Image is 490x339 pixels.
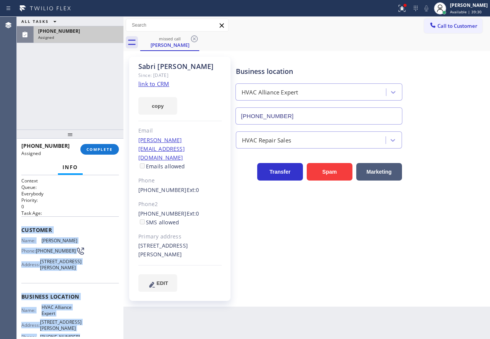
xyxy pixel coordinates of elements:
a: [PHONE_NUMBER] [138,186,187,193]
div: HVAC Repair Sales [242,136,291,144]
span: Business location [21,293,119,300]
div: HVAC Alliance Expert [242,88,298,97]
button: Spam [307,163,352,181]
span: ALL TASKS [21,19,49,24]
div: Sabri [PERSON_NAME] [138,62,222,71]
span: COMPLETE [86,147,113,152]
a: link to CRM [138,80,169,88]
span: Ext: 0 [187,210,199,217]
div: [STREET_ADDRESS][PERSON_NAME] [138,241,222,259]
p: 0 [21,203,119,210]
button: copy [138,97,177,115]
span: Address: [21,262,40,267]
h2: Priority: [21,197,119,203]
span: Available | 39:30 [450,9,482,14]
button: EDIT [138,274,177,292]
span: Assigned [21,150,41,157]
span: [STREET_ADDRESS][PERSON_NAME] [40,259,82,270]
button: Marketing [356,163,402,181]
div: Email [138,126,222,135]
div: Sabri Malek [141,34,199,50]
div: missed call [141,36,199,42]
span: [PERSON_NAME] [42,238,80,243]
p: Everybody [21,190,119,197]
div: Phone [138,176,222,185]
label: Emails allowed [138,163,185,170]
input: Search [126,19,228,31]
button: ALL TASKS [17,17,64,26]
span: [PHONE_NUMBER] [36,248,76,254]
h2: Queue: [21,184,119,190]
div: Primary address [138,232,222,241]
button: COMPLETE [80,144,119,155]
span: EDIT [157,280,168,286]
span: Name: [21,238,42,243]
span: Call to Customer [437,22,477,29]
h2: Task Age: [21,210,119,216]
span: Address: [21,322,40,328]
span: Ext: 0 [187,186,199,193]
h1: Context [21,177,119,184]
span: Assigned [38,35,54,40]
span: [STREET_ADDRESS][PERSON_NAME] [40,319,82,331]
button: Call to Customer [424,19,482,33]
button: Mute [421,3,432,14]
div: Business location [236,66,402,77]
span: Name: [21,307,42,313]
button: Transfer [257,163,303,181]
span: HVAC Alliance Expert [42,304,80,316]
a: [PHONE_NUMBER] [138,210,187,217]
a: [PERSON_NAME][EMAIL_ADDRESS][DOMAIN_NAME] [138,136,185,161]
div: [PERSON_NAME] [141,42,199,48]
span: [PHONE_NUMBER] [21,142,70,149]
span: [PHONE_NUMBER] [38,28,80,34]
span: Phone: [21,248,36,254]
span: Info [62,164,78,171]
div: Since: [DATE] [138,71,222,80]
label: SMS allowed [138,219,179,226]
span: Customer [21,226,119,233]
input: Emails allowed [140,163,145,168]
div: Phone2 [138,200,222,209]
input: Phone Number [235,107,402,125]
div: [PERSON_NAME] [450,2,488,8]
input: SMS allowed [140,219,145,224]
button: Info [58,160,83,175]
